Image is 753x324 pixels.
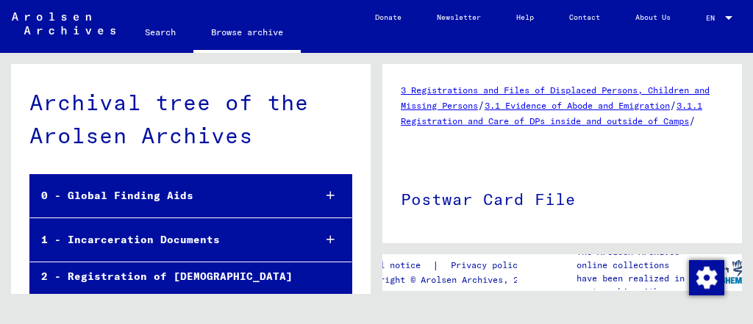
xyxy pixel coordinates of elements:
span: / [478,98,485,112]
div: Change consent [688,259,724,295]
a: Legal notice [359,258,432,273]
p: The Arolsen Archives online collections [577,245,697,272]
div: | [359,258,540,273]
a: Privacy policy [439,258,540,273]
p: have been realized in partnership with [577,272,697,298]
div: Archival tree of the Arolsen Archives [29,86,352,152]
p: Copyright © Arolsen Archives, 2021 [359,273,540,287]
a: 3.1 Evidence of Abode and Emigration [485,100,670,111]
div: 1 - Incarceration Documents [30,226,302,254]
span: / [689,114,696,127]
img: Arolsen_neg.svg [12,12,115,35]
a: Search [127,15,193,50]
div: 0 - Global Finding Aids [30,181,302,210]
img: Change consent [689,260,724,295]
span: / [670,98,677,112]
span: EN [706,14,722,22]
a: Browse archive [193,15,301,53]
a: 3 Registrations and Files of Displaced Persons, Children and Missing Persons [401,84,710,111]
h1: Postwar Card File [401,165,724,230]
